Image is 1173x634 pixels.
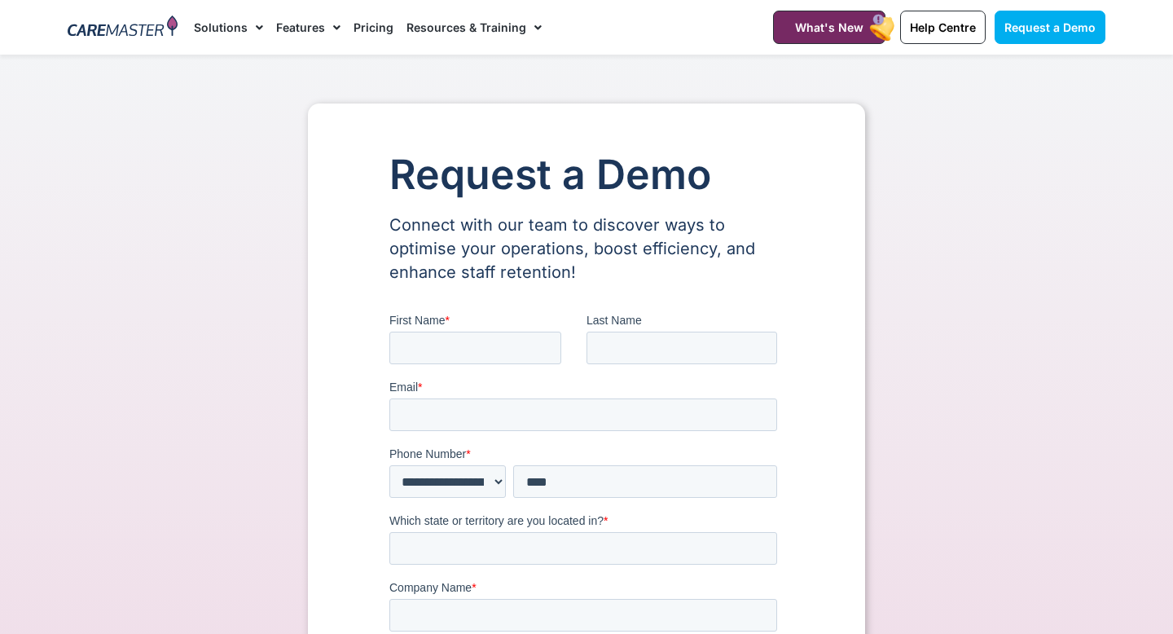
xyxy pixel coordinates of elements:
a: What's New [773,11,885,44]
p: Connect with our team to discover ways to optimise your operations, boost efficiency, and enhance... [389,214,784,284]
a: Help Centre [900,11,986,44]
span: Last Name [197,2,253,15]
a: Request a Demo [995,11,1105,44]
span: Request a Demo [1004,20,1096,34]
img: CareMaster Logo [68,15,178,40]
span: What's New [795,20,863,34]
span: Help Centre [910,20,976,34]
h1: Request a Demo [389,152,784,197]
